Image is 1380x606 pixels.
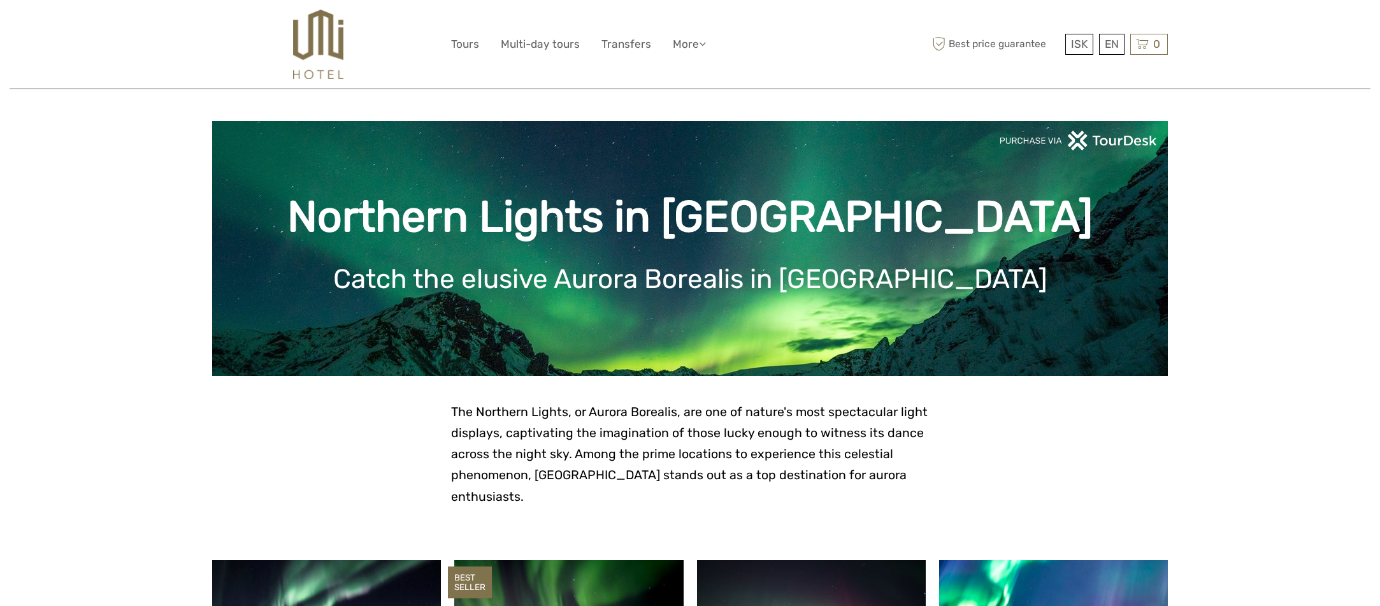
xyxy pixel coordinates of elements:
[501,35,580,54] a: Multi-day tours
[231,191,1149,243] h1: Northern Lights in [GEOGRAPHIC_DATA]
[293,10,343,79] img: 526-1e775aa5-7374-4589-9d7e-5793fb20bdfc_logo_big.jpg
[1099,34,1125,55] div: EN
[999,131,1158,150] img: PurchaseViaTourDeskwhite.png
[231,263,1149,295] h1: Catch the elusive Aurora Borealis in [GEOGRAPHIC_DATA]
[929,34,1062,55] span: Best price guarantee
[1071,38,1088,50] span: ISK
[448,566,492,598] div: BEST SELLER
[601,35,651,54] a: Transfers
[673,35,706,54] a: More
[451,35,479,54] a: Tours
[1151,38,1162,50] span: 0
[451,405,928,504] span: The Northern Lights, or Aurora Borealis, are one of nature's most spectacular light displays, cap...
